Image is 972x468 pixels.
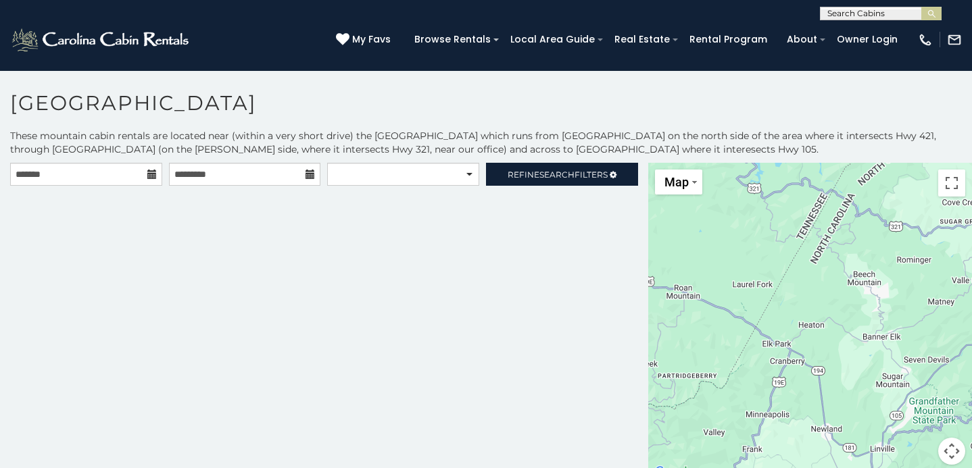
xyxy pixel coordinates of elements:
[938,170,965,197] button: Toggle fullscreen view
[508,170,608,180] span: Refine Filters
[539,170,575,180] span: Search
[655,170,702,194] button: Change map style
[780,29,824,50] a: About
[938,438,965,465] button: Map camera controls
[504,29,602,50] a: Local Area Guide
[486,163,638,186] a: RefineSearchFilters
[352,32,391,47] span: My Favs
[336,32,394,47] a: My Favs
[683,29,774,50] a: Rental Program
[664,175,689,189] span: Map
[830,29,904,50] a: Owner Login
[408,29,497,50] a: Browse Rentals
[608,29,677,50] a: Real Estate
[918,32,933,47] img: phone-regular-white.png
[10,26,193,53] img: White-1-2.png
[947,32,962,47] img: mail-regular-white.png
